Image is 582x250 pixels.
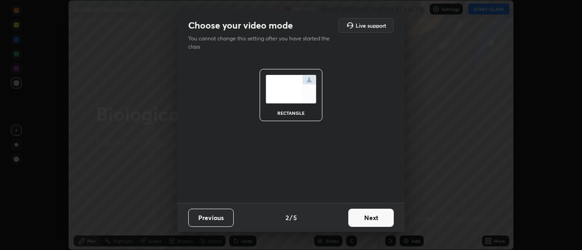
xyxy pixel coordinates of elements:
h2: Choose your video mode [188,20,293,31]
button: Next [348,209,394,227]
div: rectangle [273,111,309,115]
h4: / [290,213,292,222]
h4: 2 [286,213,289,222]
img: normalScreenIcon.ae25ed63.svg [266,75,316,103]
h5: Live support [356,23,386,28]
button: Previous [188,209,234,227]
p: You cannot change this setting after you have started the class [188,34,336,51]
h4: 5 [293,213,297,222]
